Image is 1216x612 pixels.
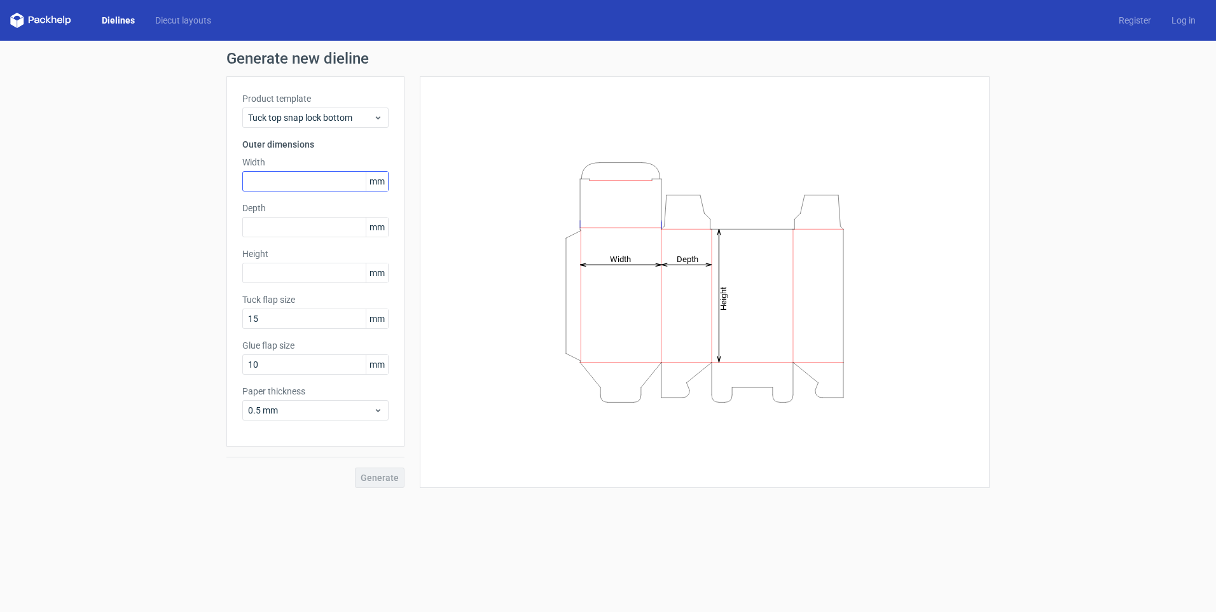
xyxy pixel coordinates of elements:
span: mm [366,218,388,237]
label: Depth [242,202,389,214]
label: Height [242,247,389,260]
tspan: Height [719,286,728,310]
tspan: Depth [677,254,698,263]
a: Register [1109,14,1161,27]
span: mm [366,309,388,328]
h3: Outer dimensions [242,138,389,151]
label: Width [242,156,389,169]
h1: Generate new dieline [226,51,990,66]
span: mm [366,172,388,191]
label: Glue flap size [242,339,389,352]
a: Log in [1161,14,1206,27]
a: Diecut layouts [145,14,221,27]
span: 0.5 mm [248,404,373,417]
label: Product template [242,92,389,105]
span: mm [366,263,388,282]
span: Tuck top snap lock bottom [248,111,373,124]
label: Paper thickness [242,385,389,398]
tspan: Width [610,254,631,263]
label: Tuck flap size [242,293,389,306]
a: Dielines [92,14,145,27]
span: mm [366,355,388,374]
